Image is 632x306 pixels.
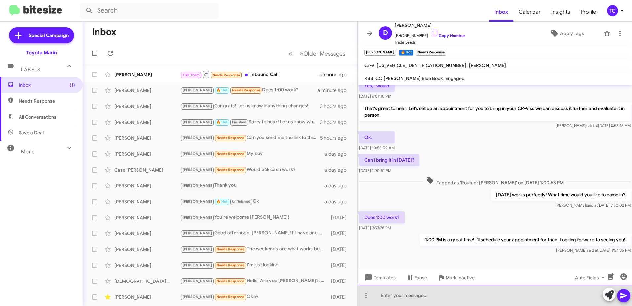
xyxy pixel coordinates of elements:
[533,27,600,39] button: Apply Tags
[217,199,228,204] span: 🔥 Hot
[232,88,260,92] span: Needs Response
[446,272,475,283] span: Mark Inactive
[575,2,601,22] a: Profile
[546,2,575,22] span: Insights
[359,131,395,143] p: Ok.
[570,272,612,283] button: Auto Fields
[183,88,212,92] span: [PERSON_NAME]
[328,230,352,237] div: [DATE]
[180,245,328,253] div: The weekends are what works best for me, weekdays I work and I don't get out at a set time.
[328,262,352,269] div: [DATE]
[359,80,395,92] p: Yes, I would
[180,229,328,237] div: Good afternoon, [PERSON_NAME]! I’ll have one of our sales consultants reach out shortly with our ...
[217,279,245,283] span: Needs Response
[212,73,240,77] span: Needs Response
[114,167,180,173] div: Case [PERSON_NAME]
[183,104,212,108] span: [PERSON_NAME]
[180,150,324,158] div: My boy
[183,295,212,299] span: [PERSON_NAME]
[513,2,546,22] span: Calendar
[555,203,631,208] span: [PERSON_NAME] [DATE] 3:50:02 PM
[114,87,180,94] div: [PERSON_NAME]
[320,119,352,126] div: 3 hours ago
[359,102,631,121] p: That's great to hear! Let’s set up an appointment for you to bring in your CR-V so we can discuss...
[183,199,212,204] span: [PERSON_NAME]
[364,62,374,68] span: Cr-V
[183,247,212,251] span: [PERSON_NAME]
[114,198,180,205] div: [PERSON_NAME]
[80,3,219,19] input: Search
[399,50,413,56] small: 🔥 Hot
[232,199,250,204] span: Unfinished
[395,29,465,39] span: [PHONE_NUMBER]
[328,246,352,253] div: [DATE]
[575,272,607,283] span: Auto Fields
[364,50,396,56] small: [PERSON_NAME]
[328,294,352,300] div: [DATE]
[217,152,245,156] span: Needs Response
[217,136,245,140] span: Needs Response
[377,62,466,68] span: [US_VEHICLE_IDENTIFICATION_NUMBER]
[114,71,180,78] div: [PERSON_NAME]
[183,136,212,140] span: [PERSON_NAME]
[183,73,200,77] span: Call Them
[183,152,212,156] span: [PERSON_NAME]
[217,168,245,172] span: Needs Response
[491,189,631,201] p: [DATE] works perfectly! What time would you like to come in?
[9,27,74,43] a: Special Campaign
[180,214,328,221] div: You're welcome [PERSON_NAME]!
[183,279,212,283] span: [PERSON_NAME]
[114,230,180,237] div: [PERSON_NAME]
[303,50,345,57] span: Older Messages
[217,295,245,299] span: Needs Response
[92,27,116,37] h1: Inbox
[19,98,75,104] span: Needs Response
[114,182,180,189] div: [PERSON_NAME]
[420,234,631,246] p: 1:00 PM is a great time! I’ll schedule your appointment for then. Looking forward to seeing you!
[114,262,180,269] div: [PERSON_NAME]
[180,86,317,94] div: Does 1:00 work?
[180,261,328,269] div: I'm just looking
[19,82,75,88] span: Inbox
[317,87,352,94] div: a minute ago
[180,166,324,174] div: Would 56k cash work?
[359,211,405,223] p: Does 1:00 work?
[359,94,391,99] span: [DATE] 6:01:10 PM
[217,247,245,251] span: Needs Response
[114,214,180,221] div: [PERSON_NAME]
[383,28,388,38] span: D
[183,183,212,188] span: [PERSON_NAME]
[359,154,419,166] p: Can I bring it in [DATE]?
[364,76,443,81] span: KBB ICO [PERSON_NAME] Blue Book
[431,33,465,38] a: Copy Number
[180,293,328,301] div: Okay
[183,263,212,267] span: [PERSON_NAME]
[469,62,506,68] span: [PERSON_NAME]
[359,168,391,173] span: [DATE] 1:00:51 PM
[296,47,349,60] button: Next
[358,272,401,283] button: Templates
[180,102,320,110] div: Congrats! Let us know if anything changes!
[320,71,352,78] div: an hour ago
[114,151,180,157] div: [PERSON_NAME]
[29,32,69,39] span: Special Campaign
[423,177,566,186] span: Tagged as 'Routed: [PERSON_NAME]' on [DATE] 1:00:53 PM
[285,47,349,60] nav: Page navigation example
[180,277,328,285] div: Hello. Are you [PERSON_NAME]'s supervisor?
[320,135,352,141] div: 5 hours ago
[560,27,584,39] span: Apply Tags
[114,119,180,126] div: [PERSON_NAME]
[217,263,245,267] span: Needs Response
[489,2,513,22] a: Inbox
[324,167,352,173] div: a day ago
[183,231,212,235] span: [PERSON_NAME]
[401,272,432,283] button: Pause
[607,5,618,16] div: TC
[395,39,465,46] span: Trade Leads
[19,114,56,120] span: All Conversations
[114,294,180,300] div: [PERSON_NAME]
[587,248,598,253] span: said at
[395,21,465,29] span: [PERSON_NAME]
